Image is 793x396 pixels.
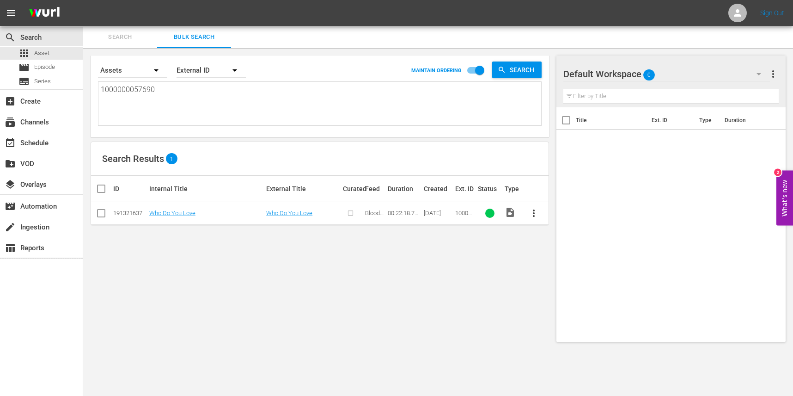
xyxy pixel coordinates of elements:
th: Title [576,107,646,133]
span: Search Results [102,153,164,164]
div: Assets [98,57,167,83]
span: Series [34,77,51,86]
th: Duration [719,107,775,133]
a: Who Do You Love [266,210,312,217]
span: menu [6,7,17,19]
span: 0 [643,65,655,85]
div: Feed [365,185,385,192]
button: more_vert [768,63,779,85]
span: Asset [18,48,30,59]
span: Series [18,76,30,87]
div: Curated [343,185,363,192]
span: Asset [34,49,49,58]
button: more_vert [523,202,545,224]
div: Ext. ID [455,185,475,192]
div: External Title [266,185,340,192]
div: [DATE] [424,210,452,217]
span: Bulk Search [163,32,226,43]
span: Search [506,62,542,78]
span: more_vert [768,68,779,80]
div: ID [113,185,146,192]
span: Ingestion [5,222,16,233]
span: Create [5,96,16,107]
div: Status [478,185,502,192]
span: Reports [5,242,16,254]
span: Episode [18,62,30,73]
span: Bloody Bites [365,210,384,223]
button: Search [492,62,542,78]
span: Overlays [5,179,16,190]
div: 00:22:18.752 [388,210,421,217]
div: Type [505,185,520,192]
span: VOD [5,158,16,169]
span: Channels [5,117,16,128]
span: Search [5,32,16,43]
button: Open Feedback Widget [776,171,793,226]
div: External ID [177,57,246,83]
a: Who Do You Love [149,210,195,217]
span: Automation [5,201,16,212]
div: Default Workspace [563,61,770,87]
span: 1 [166,155,177,162]
img: ans4CAIJ8jUAAAAAAAAAAAAAAAAAAAAAAAAgQb4GAAAAAAAAAAAAAAAAAAAAAAAAJMjXAAAAAAAAAAAAAAAAAAAAAAAAgAT5G... [22,2,67,24]
span: Search [89,32,152,43]
p: MAINTAIN ORDERING [411,68,462,74]
div: Internal Title [149,185,263,192]
a: Sign Out [760,9,784,17]
th: Ext. ID [646,107,694,133]
span: 1000000057690 [455,210,475,230]
div: Duration [388,185,421,192]
span: Schedule [5,137,16,148]
div: 2 [774,169,781,176]
span: more_vert [528,208,539,219]
th: Type [694,107,719,133]
div: Created [424,185,452,192]
textarea: 1000000057690 [101,84,541,126]
div: 191321637 [113,210,146,217]
span: Episode [34,62,55,72]
span: video_file [505,207,516,218]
